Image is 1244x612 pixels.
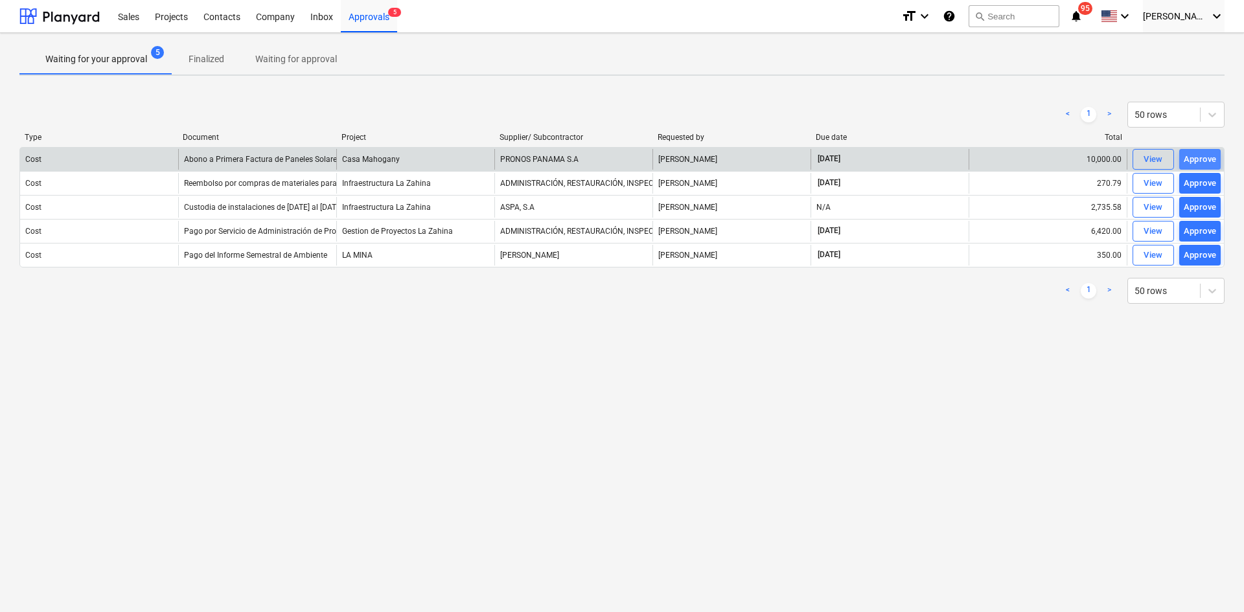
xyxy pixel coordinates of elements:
p: Waiting for your approval [45,52,147,66]
button: View [1133,221,1174,242]
a: Next page [1101,283,1117,299]
div: View [1144,152,1163,167]
span: 95 [1078,2,1092,15]
p: Finalized [189,52,224,66]
div: Reembolso por compras de materiales para Limpieza [184,179,371,188]
span: [DATE] [816,177,842,188]
button: View [1133,197,1174,218]
div: 6,420.00 [969,221,1127,242]
div: Widget de chat [1179,550,1244,612]
div: [PERSON_NAME] [652,149,811,170]
div: N/A [816,203,831,212]
div: 270.79 [969,173,1127,194]
div: ADMINISTRACIÓN, RESTAURACIÓN, INSPECCIÓN Y CONSTRUCCIÓN DE PROYECTOS, S.A.(ARICSA) [494,221,652,242]
div: Approve [1184,200,1217,215]
div: Total [974,133,1122,142]
div: [PERSON_NAME] [652,221,811,242]
span: Casa Mahogany [342,155,400,164]
div: Abono a Primera Factura de Paneles Solares para Casa Mahogany [184,155,419,164]
div: Approve [1184,176,1217,191]
div: Approve [1184,224,1217,239]
button: Approve [1179,197,1221,218]
i: keyboard_arrow_down [1209,8,1225,24]
div: Document [183,133,330,142]
div: Project [341,133,489,142]
div: Cost [25,227,41,236]
div: Supplier/ Subcontractor [500,133,647,142]
button: View [1133,173,1174,194]
span: [DATE] [816,153,842,164]
a: Previous page [1060,107,1076,122]
span: 5 [388,8,401,17]
div: View [1144,224,1163,239]
div: 350.00 [969,245,1127,266]
div: 2,735.58 [969,197,1127,218]
i: keyboard_arrow_down [917,8,932,24]
div: Cost [25,203,41,212]
p: Waiting for approval [255,52,337,66]
button: Approve [1179,149,1221,170]
span: [DATE] [816,249,842,260]
span: LA MINA [342,251,373,260]
button: Approve [1179,221,1221,242]
div: View [1144,200,1163,215]
i: keyboard_arrow_down [1117,8,1133,24]
div: Custodia de instalaciones de [DATE] al [DATE][PERSON_NAME] [184,203,402,212]
button: View [1133,149,1174,170]
div: View [1144,176,1163,191]
a: Page 1 is your current page [1081,107,1096,122]
div: [PERSON_NAME] [652,173,811,194]
span: search [974,11,985,21]
div: View [1144,248,1163,263]
div: Due date [816,133,963,142]
div: Cost [25,155,41,164]
div: ASPA, S.A [494,197,652,218]
a: Page 1 is your current page [1081,283,1096,299]
i: format_size [901,8,917,24]
span: [DATE] [816,225,842,236]
button: Search [969,5,1059,27]
i: notifications [1070,8,1083,24]
span: Infraestructura La Zahina [342,203,431,212]
div: Cost [25,179,41,188]
div: Pago por Servicio de Administración de Proyecto [184,227,355,236]
div: [PERSON_NAME] [494,245,652,266]
div: ADMINISTRACIÓN, RESTAURACIÓN, INSPECCIÓN Y CONSTRUCCIÓN DE PROYECTOS, S.A.(ARICSA) [494,173,652,194]
div: [PERSON_NAME] [652,245,811,266]
div: Cost [25,251,41,260]
div: Approve [1184,248,1217,263]
div: PRONOS PANAMA S.A [494,149,652,170]
span: Gestion de Proyectos La Zahina [342,227,453,236]
div: Requested by [658,133,805,142]
div: Approve [1184,152,1217,167]
button: View [1133,245,1174,266]
a: Next page [1101,107,1117,122]
div: Pago del Informe Semestral de Ambiente [184,251,327,260]
span: [PERSON_NAME] [1143,11,1208,21]
button: Approve [1179,173,1221,194]
i: Knowledge base [943,8,956,24]
div: Type [25,133,172,142]
span: Infraestructura La Zahina [342,179,431,188]
button: Approve [1179,245,1221,266]
div: 10,000.00 [969,149,1127,170]
a: Previous page [1060,283,1076,299]
div: [PERSON_NAME] [652,197,811,218]
span: 5 [151,46,164,59]
iframe: Chat Widget [1179,550,1244,612]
